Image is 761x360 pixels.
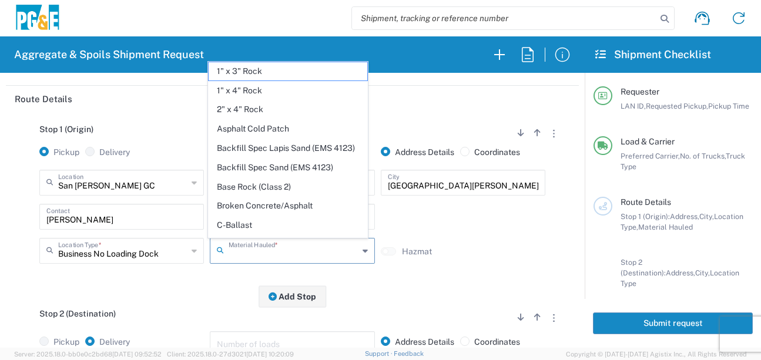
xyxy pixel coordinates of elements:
[680,152,726,160] span: No. of Trucks,
[352,7,656,29] input: Shipment, tracking or reference number
[14,5,61,32] img: pge
[209,159,368,177] span: Backfill Spec Sand (EMS 4123)
[699,212,714,221] span: City,
[402,246,432,257] label: Hazmat
[394,350,424,357] a: Feedback
[621,212,670,221] span: Stop 1 (Origin):
[460,147,520,157] label: Coordinates
[621,258,666,277] span: Stop 2 (Destination):
[209,197,368,215] span: Broken Concrete/Asphalt
[666,268,695,277] span: Address,
[708,102,749,110] span: Pickup Time
[167,351,294,358] span: Client: 2025.18.0-27d3021
[670,212,699,221] span: Address,
[14,351,162,358] span: Server: 2025.18.0-bb0e0c2bd68
[595,48,711,62] h2: Shipment Checklist
[621,152,680,160] span: Preferred Carrier,
[39,309,116,318] span: Stop 2 (Destination)
[365,350,394,357] a: Support
[209,62,368,80] span: 1" x 3" Rock
[209,100,368,119] span: 2" x 4" Rock
[209,235,368,254] span: Crushed Base Rock (3/4")
[638,223,693,231] span: Material Hauled
[209,178,368,196] span: Base Rock (Class 2)
[259,285,327,307] button: Add Stop
[593,312,753,334] button: Submit request
[621,87,659,96] span: Requester
[39,125,93,134] span: Stop 1 (Origin)
[246,351,294,358] span: [DATE] 10:20:09
[621,102,646,110] span: LAN ID,
[460,337,520,347] label: Coordinates
[621,137,675,146] span: Load & Carrier
[566,349,747,359] span: Copyright © [DATE]-[DATE] Agistix Inc., All Rights Reserved
[15,93,72,105] h2: Route Details
[381,337,454,347] label: Address Details
[209,82,368,100] span: 1" x 4" Rock
[209,120,368,138] span: Asphalt Cold Patch
[646,102,708,110] span: Requested Pickup,
[695,268,710,277] span: City,
[209,216,368,234] span: C-Ballast
[209,139,368,157] span: Backfill Spec Lapis Sand (EMS 4123)
[621,197,671,207] span: Route Details
[14,48,204,62] h2: Aggregate & Spoils Shipment Request
[381,147,454,157] label: Address Details
[112,351,162,358] span: [DATE] 09:52:52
